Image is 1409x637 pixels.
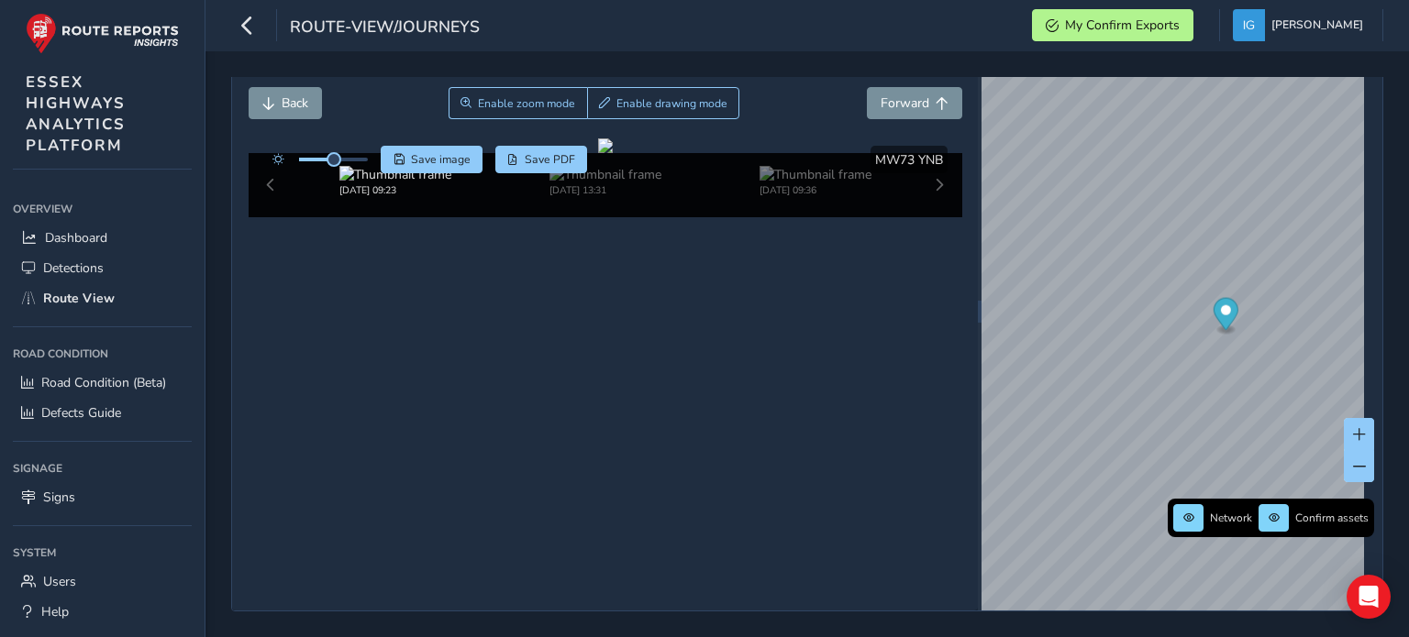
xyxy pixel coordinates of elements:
button: PDF [495,146,588,173]
span: Enable drawing mode [616,96,727,111]
a: Road Condition (Beta) [13,368,192,398]
img: Thumbnail frame [549,166,661,183]
span: Dashboard [45,229,107,247]
img: Thumbnail frame [760,166,871,183]
button: Zoom [449,87,587,119]
span: Forward [881,94,929,112]
div: [DATE] 09:23 [339,183,451,197]
div: Map marker [1214,298,1238,335]
a: Help [13,597,192,627]
span: Help [41,603,69,621]
span: MW73 YNB [875,151,943,169]
button: My Confirm Exports [1032,9,1193,41]
a: Route View [13,283,192,313]
button: [PERSON_NAME] [1233,9,1370,41]
a: Detections [13,253,192,283]
span: Save image [411,152,471,167]
a: Dashboard [13,223,192,253]
button: Save [381,146,483,173]
a: Users [13,566,192,597]
span: Route View [43,290,115,307]
span: Road Condition (Beta) [41,374,166,391]
span: Back [282,94,308,112]
span: Enable zoom mode [478,96,575,111]
span: Network [1210,511,1252,525]
span: ESSEX HIGHWAYS ANALYTICS PLATFORM [26,71,126,156]
span: Defects Guide [41,404,121,422]
div: System [13,539,192,566]
button: Forward [867,87,962,119]
div: Road Condition [13,340,192,368]
div: Overview [13,195,192,223]
span: Users [43,573,76,590]
span: Signs [43,489,75,506]
span: [PERSON_NAME] [1271,9,1363,41]
span: Confirm assets [1295,511,1369,525]
div: Open Intercom Messenger [1347,575,1391,619]
div: [DATE] 09:36 [760,183,871,197]
span: route-view/journeys [290,16,480,41]
button: Back [249,87,322,119]
img: Thumbnail frame [339,166,451,183]
span: Save PDF [525,152,575,167]
div: [DATE] 13:31 [549,183,661,197]
div: Signage [13,455,192,482]
a: Defects Guide [13,398,192,428]
img: rr logo [26,13,179,54]
button: Draw [587,87,740,119]
img: diamond-layout [1233,9,1265,41]
a: Signs [13,482,192,512]
span: My Confirm Exports [1065,16,1180,34]
span: Detections [43,259,104,277]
